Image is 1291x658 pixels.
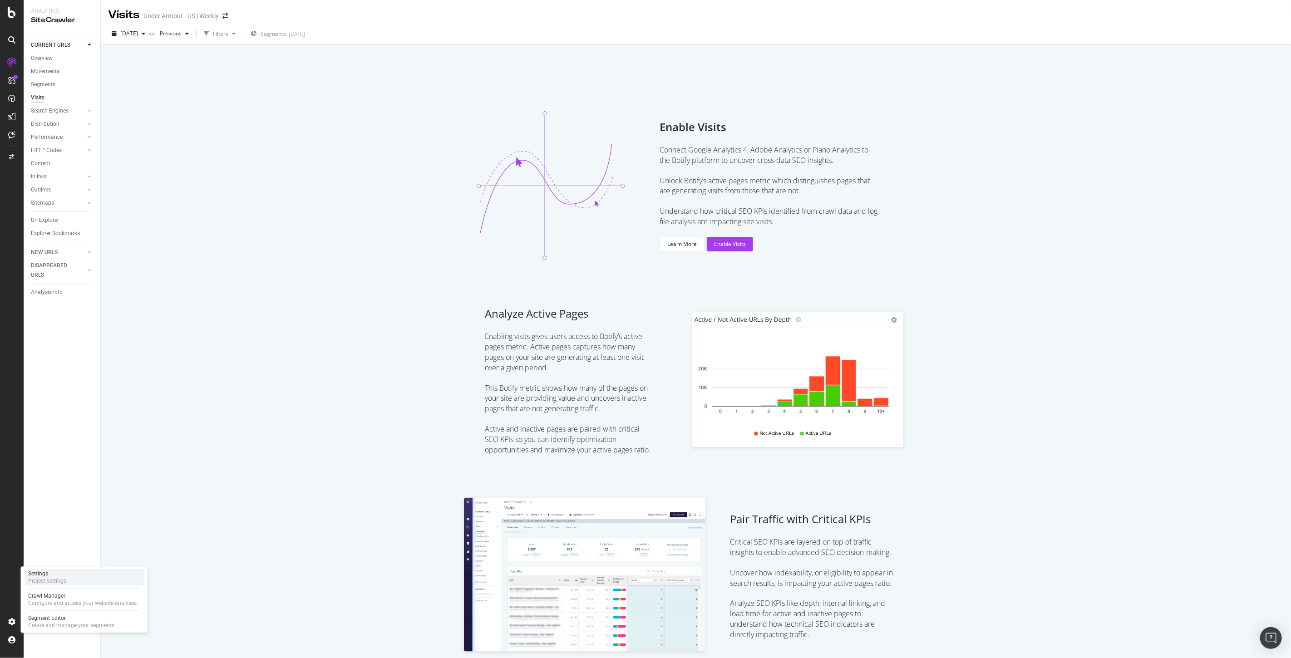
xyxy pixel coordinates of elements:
div: Overview [31,54,53,63]
span: Analyze Active Pages [485,306,651,321]
a: Segment EditorCreate and manage your segments [25,614,144,630]
span: 2025 Sep. 11th [120,29,138,37]
div: Segments [31,80,55,89]
img: visits [468,103,633,268]
span: Previous [156,29,182,37]
a: Visits [31,93,54,103]
a: Movements [31,67,94,76]
a: Url Explorer [31,216,94,225]
div: CURRENT URLS [31,40,70,50]
div: Movements [31,67,59,76]
div: Distribution [31,119,59,129]
span: Connect Google Analytics 4, Adobe Analytics or Piano Analytics to the Botify platform to uncover ... [660,145,878,166]
div: Enable Visits [714,240,746,248]
span: Critical SEO KPIs are layered on top of traffic insights to enable advanced SEO decision-making. [730,537,896,558]
div: Explorer Bookmarks [31,229,80,238]
div: Performance [31,133,63,142]
div: Project settings [28,577,66,584]
a: DISAPPEARED URLS [31,261,85,280]
div: Analytics [31,7,93,15]
div: Search Engines [31,106,69,116]
a: Segments [31,80,94,89]
span: Active and inactive pages are paired with critical SEO KPIs so you can identify optimization oppo... [485,424,651,455]
div: Under Armour - US | Weekly [143,11,219,20]
div: Filters [213,30,228,38]
a: SettingsProject settings [25,569,144,585]
div: DISAPPEARED URLS [31,261,77,280]
div: Crawl Manager [28,592,137,599]
a: Explorer Bookmarks [31,229,94,238]
div: [DATE] [289,30,305,38]
div: Create and manage your segments [28,622,114,629]
span: Understand how critical SEO KPIs identified from crawl data and log file analysis are impacting s... [660,206,878,227]
button: Segments[DATE] [247,26,309,41]
a: Overview [31,54,94,63]
a: Performance [31,133,85,142]
span: Uncover how indexability, or eligibility to appear in search results, is impacting your active pa... [730,568,896,589]
button: Filters [200,26,239,41]
div: Sitemaps [31,198,54,208]
div: Inlinks [31,172,47,182]
a: Content [31,159,94,168]
button: Previous [156,26,192,41]
a: Inlinks [31,172,85,182]
span: Analyze SEO KPIs like depth, internal linking, and load time for active and inactive pages to und... [730,598,896,639]
a: Analysis Info [31,288,94,297]
button: Enable Visits [707,237,753,251]
div: arrow-right-arrow-left [222,13,228,19]
div: NEW URLS [31,248,58,257]
span: vs [149,29,156,37]
div: Open Intercom Messenger [1260,627,1282,649]
div: SiteCrawler [31,15,93,25]
a: Outlinks [31,185,85,195]
div: Content [31,159,50,168]
div: Url Explorer [31,216,59,225]
div: Settings [28,570,66,577]
a: Crawl ManagerConfigure and access your website analyses [25,591,144,608]
a: Distribution [31,119,85,129]
a: Search Engines [31,106,85,116]
span: This Botify metric shows how many of the pages on your site are providing value and uncovers inac... [485,383,651,414]
span: Enable Visits [660,119,878,135]
a: HTTP Codes [31,146,85,155]
a: CURRENT URLS [31,40,85,50]
span: Unlock Botify’s active pages metric which distinguishes pages that are generating visits from tho... [660,176,878,196]
a: NEW URLS [31,248,85,257]
span: Enabling visits gives users access to Botify’s active pages metric. Active pages captures how man... [485,331,651,373]
img: img [689,309,907,452]
div: Outlinks [31,185,51,195]
img: img [460,495,710,657]
button: Learn More [660,237,705,251]
a: Sitemaps [31,198,85,208]
div: Analysis Info [31,288,63,297]
button: [DATE] [108,26,149,41]
span: Segments [261,30,286,38]
div: Segment Editor [28,614,114,622]
div: HTTP Codes [31,146,62,155]
div: Visits [31,93,44,103]
div: Learn More [667,240,697,248]
div: Visits [108,7,140,23]
span: Pair Traffic with Critical KPIs [730,511,896,527]
div: Configure and access your website analyses [28,599,137,607]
